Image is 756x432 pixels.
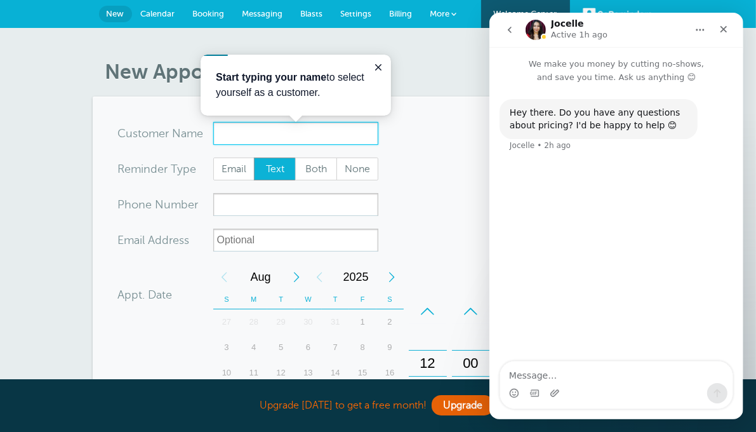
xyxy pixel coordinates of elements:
div: Tuesday, July 29 [267,309,295,335]
label: Reminder Type [118,163,197,175]
span: ne Nu [139,199,171,210]
div: Monday, August 11 [240,360,267,386]
div: 6 [295,335,322,360]
th: T [267,290,295,309]
div: ame [118,122,213,145]
div: Friday, August 15 [349,360,376,386]
div: 15 [349,360,376,386]
span: New [107,9,124,18]
div: Wednesday, August 13 [295,360,322,386]
h1: New Appointment [105,60,664,84]
div: 4 [240,335,267,360]
div: 11 [240,360,267,386]
div: Friday, August 1 [349,309,376,335]
span: 2025 [331,264,381,290]
div: Monday, July 28 [240,309,267,335]
div: Next Year [381,264,404,290]
th: M [240,290,267,309]
span: Pho [118,199,139,210]
span: Messaging [242,9,283,18]
div: Upgrade [DATE] to get a free month! [93,392,664,419]
div: Monday, August 4 [240,335,267,360]
label: Text [254,158,296,180]
div: 13 [295,360,322,386]
div: 2 [376,309,404,335]
div: 30 [295,309,322,335]
div: 12 [413,351,443,376]
div: 01 [413,376,443,402]
div: Minutes [452,299,490,428]
div: Thursday, August 14 [322,360,349,386]
div: ress [118,229,213,252]
div: mber [118,193,213,216]
iframe: Intercom live chat [489,13,743,419]
div: Wednesday, August 6 [295,335,322,360]
span: Billing [390,9,413,18]
span: Text [255,158,295,180]
div: Sunday, July 27 [213,309,241,335]
th: S [213,290,241,309]
span: More [430,9,450,18]
div: Sunday, August 3 [213,335,241,360]
div: 00 [456,351,486,376]
div: Next Month [286,264,308,290]
div: 29 [267,309,295,335]
div: Hours [409,299,447,428]
div: 1 [349,309,376,335]
div: 7 [322,335,349,360]
div: Saturday, August 9 [376,335,404,360]
div: 15 [456,376,486,402]
div: 9 [376,335,404,360]
span: Both [296,158,336,180]
a: Upgrade [432,395,494,415]
div: Previous Month [213,264,236,290]
div: Sunday, August 10 [213,360,241,386]
span: Ema [118,234,140,246]
span: None [337,158,378,180]
div: 16 [376,360,404,386]
div: Tuesday, August 5 [267,335,295,360]
label: None [336,158,378,180]
div: Friday, August 8 [349,335,376,360]
div: 8 [349,335,376,360]
label: Appt. Date [118,289,173,300]
div: Saturday, August 2 [376,309,404,335]
div: 12 [267,360,295,386]
th: S [376,290,404,309]
span: August [236,264,286,290]
th: T [322,290,349,309]
div: Previous Year [308,264,331,290]
span: tomer N [138,128,182,139]
label: Both [295,158,337,180]
div: Thursday, August 7 [322,335,349,360]
div: 10 [213,360,241,386]
div: 31 [322,309,349,335]
div: Thursday, July 31 [322,309,349,335]
span: Cus [118,128,138,139]
div: 3 [213,335,241,360]
th: W [295,290,322,309]
th: F [349,290,376,309]
input: Optional [213,229,378,252]
div: 27 [213,309,241,335]
div: Tuesday, August 12 [267,360,295,386]
label: Email [213,158,255,180]
div: Saturday, August 16 [376,360,404,386]
div: Wednesday, July 30 [295,309,322,335]
div: 28 [240,309,267,335]
span: Blasts [301,9,323,18]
